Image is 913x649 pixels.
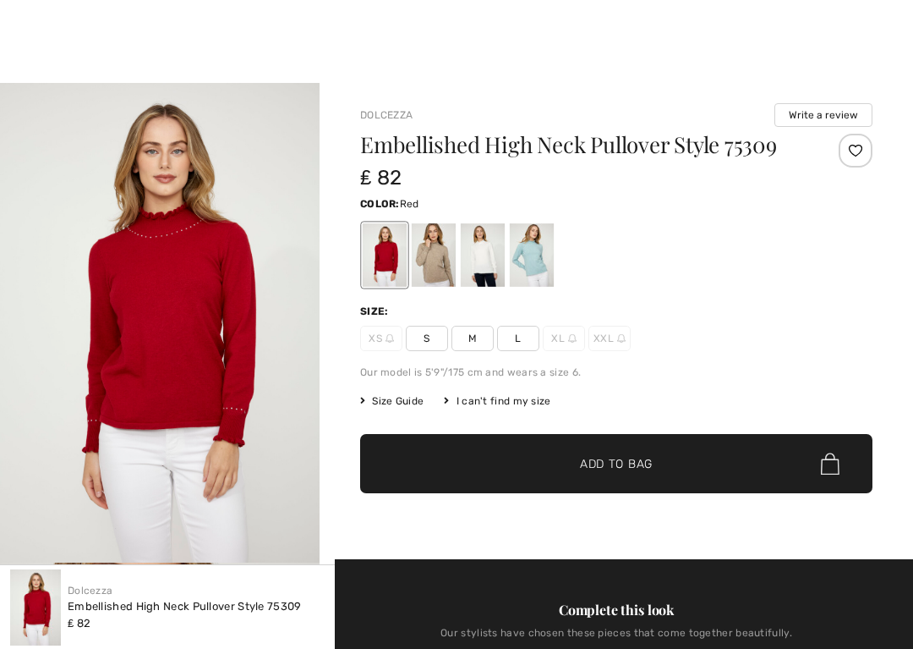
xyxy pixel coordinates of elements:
[406,326,448,351] span: S
[360,198,400,210] span: Color:
[360,600,872,620] div: Complete this look
[360,365,872,380] div: Our model is 5'9"/175 cm and wears a size 6.
[360,134,787,156] h1: Embellished High Neck Pullover Style 75309
[461,223,505,287] div: Off-white
[451,326,494,351] span: M
[360,304,392,319] div: Size:
[568,334,577,343] img: ring-m.svg
[360,326,402,351] span: XS
[588,326,631,351] span: XXL
[68,598,302,615] div: Embellished High Neck Pullover Style 75309
[821,453,839,475] img: Bag.svg
[68,617,90,630] span: ₤ 82
[580,455,653,473] span: Add to Bag
[400,198,419,210] span: Red
[385,334,394,343] img: ring-m.svg
[497,326,539,351] span: L
[412,223,456,287] div: Oatmeal
[10,569,61,646] img: Embellished High Neck Pullover Style 75309
[360,109,413,121] a: Dolcezza
[360,393,424,409] span: Size Guide
[543,326,585,351] span: XL
[363,223,407,287] div: Red
[360,434,872,493] button: Add to Bag
[510,223,554,287] div: Seafoam
[774,103,872,127] button: Write a review
[444,393,550,409] div: I can't find my size
[617,334,626,343] img: ring-m.svg
[68,585,112,597] a: Dolcezza
[360,166,402,190] span: ₤ 82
